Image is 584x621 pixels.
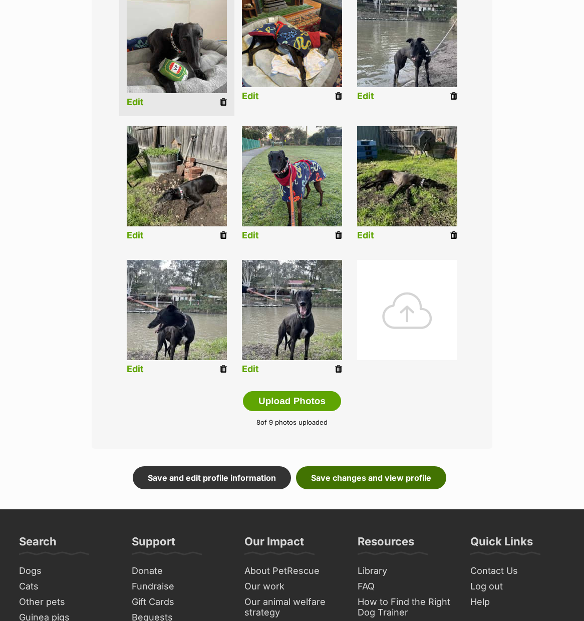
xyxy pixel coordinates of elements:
img: listing photo [357,126,457,226]
span: 8 [256,418,260,426]
a: Log out [466,579,569,594]
h3: Support [132,534,175,554]
a: Cats [15,579,118,594]
a: Dogs [15,563,118,579]
a: Edit [357,230,374,241]
img: listing photo [242,260,342,360]
a: How to Find the Right Dog Trainer [354,594,456,620]
a: About PetRescue [240,563,343,579]
img: listing photo [127,260,227,360]
p: of 9 photos uploaded [107,418,477,428]
h3: Search [19,534,57,554]
h3: Resources [358,534,414,554]
h3: Our Impact [244,534,304,554]
a: Fundraise [128,579,230,594]
a: Edit [127,230,144,241]
a: Help [466,594,569,610]
h3: Quick Links [470,534,533,554]
img: listing photo [242,126,342,226]
a: Other pets [15,594,118,610]
a: Edit [242,364,259,375]
a: Contact Us [466,563,569,579]
a: Save and edit profile information [133,466,291,489]
a: Our animal welfare strategy [240,594,343,620]
a: Edit [127,97,144,108]
a: Library [354,563,456,579]
a: Save changes and view profile [296,466,446,489]
a: Donate [128,563,230,579]
a: Our work [240,579,343,594]
a: Edit [242,91,259,102]
a: Edit [242,230,259,241]
button: Upload Photos [243,391,341,411]
img: listing photo [127,126,227,226]
a: Edit [357,91,374,102]
a: Gift Cards [128,594,230,610]
a: FAQ [354,579,456,594]
a: Edit [127,364,144,375]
